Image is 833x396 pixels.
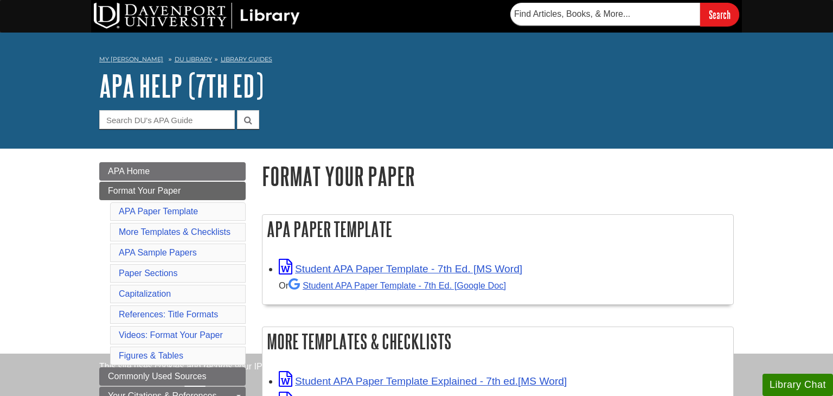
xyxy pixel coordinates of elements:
[279,280,506,290] small: Or
[262,215,733,244] h2: APA Paper Template
[175,55,212,63] a: DU Library
[99,367,246,386] a: Commonly Used Sources
[119,351,183,360] a: Figures & Tables
[262,327,733,356] h2: More Templates & Checklists
[119,207,198,216] a: APA Paper Template
[99,182,246,200] a: Format Your Paper
[279,375,567,387] a: Link opens in new window
[289,280,506,290] a: Student APA Paper Template - 7th Ed. [Google Doc]
[119,269,178,278] a: Paper Sections
[762,374,833,396] button: Library Chat
[99,69,264,103] a: APA Help (7th Ed)
[99,55,163,64] a: My [PERSON_NAME]
[119,227,230,237] a: More Templates & Checklists
[262,162,734,190] h1: Format Your Paper
[99,110,235,129] input: Search DU's APA Guide
[108,167,150,176] span: APA Home
[99,162,246,181] a: APA Home
[119,248,197,257] a: APA Sample Papers
[119,289,171,298] a: Capitalization
[119,330,223,340] a: Videos: Format Your Paper
[94,3,300,29] img: DU Library
[510,3,739,26] form: Searches DU Library's articles, books, and more
[99,52,734,69] nav: breadcrumb
[510,3,700,25] input: Find Articles, Books, & More...
[119,310,218,319] a: References: Title Formats
[700,3,739,26] input: Search
[108,372,206,381] span: Commonly Used Sources
[221,55,272,63] a: Library Guides
[108,186,181,195] span: Format Your Paper
[279,263,522,274] a: Link opens in new window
